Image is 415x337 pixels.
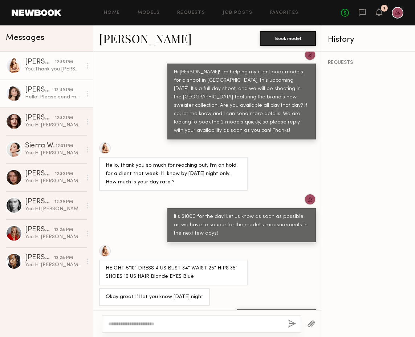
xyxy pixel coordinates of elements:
[54,87,73,94] div: 12:49 PM
[54,199,73,206] div: 12:29 PM
[328,36,409,44] div: History
[25,254,54,261] div: [PERSON_NAME]
[25,234,82,240] div: You: Hi [PERSON_NAME]! I'm helping my client book models for a shoot in [GEOGRAPHIC_DATA], this u...
[174,68,309,135] div: Hi [PERSON_NAME]! I'm helping my client book models for a shoot in [GEOGRAPHIC_DATA], this upcomi...
[25,206,82,212] div: You: HI [PERSON_NAME]! I'm helping my client book models for a shoot in [GEOGRAPHIC_DATA], this u...
[106,162,241,187] div: Hello, thank you so much for reaching out, I’m on hold for a client that week. I’ll know by [DATE...
[223,11,253,15] a: Job Posts
[54,227,73,234] div: 12:28 PM
[106,264,241,281] div: HEIGHT 5'10" DRESS 4 US BUST 34" WAIST 25" HIPS 35" SHOES 10 US HAIR Blonde EYES Blue
[177,11,205,15] a: Requests
[104,11,120,15] a: Home
[106,293,203,301] div: Okay great I’ll let you know [DATE] night
[55,59,73,66] div: 12:36 PM
[25,170,55,178] div: [PERSON_NAME]
[25,178,82,184] div: You: Hi [PERSON_NAME]! I'm helping my client book models for a shoot in [GEOGRAPHIC_DATA], this u...
[174,213,309,238] div: It's $1000 for the day! Let us know as soon as possible as we have to source for the model's meas...
[54,255,73,261] div: 12:28 PM
[383,7,385,11] div: 1
[6,34,44,42] span: Messages
[25,114,55,122] div: [PERSON_NAME]
[25,198,54,206] div: [PERSON_NAME]
[260,35,316,41] a: Book model
[270,11,299,15] a: Favorites
[25,94,82,101] div: Hello! Please send me details. I am available that day.
[55,171,73,178] div: 12:30 PM
[25,86,54,94] div: [PERSON_NAME]
[25,122,82,129] div: You: Hi [PERSON_NAME]! I'm helping my client book models for a shoot in [GEOGRAPHIC_DATA], this u...
[25,142,56,150] div: Sierra W.
[328,60,409,65] div: REQUESTS
[25,261,82,268] div: You: Hi [PERSON_NAME]! I'm helping my client book models for a shoot in [GEOGRAPHIC_DATA], this u...
[25,150,82,157] div: You: Hi [PERSON_NAME]! I'm helping my client book models for a shoot in [GEOGRAPHIC_DATA], this u...
[260,31,316,46] button: Book model
[25,66,82,73] div: You: Thank you [PERSON_NAME]!
[99,31,192,46] a: [PERSON_NAME]
[138,11,160,15] a: Models
[25,226,54,234] div: [PERSON_NAME]
[25,58,55,66] div: [PERSON_NAME]
[55,115,73,122] div: 12:32 PM
[56,143,73,150] div: 12:31 PM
